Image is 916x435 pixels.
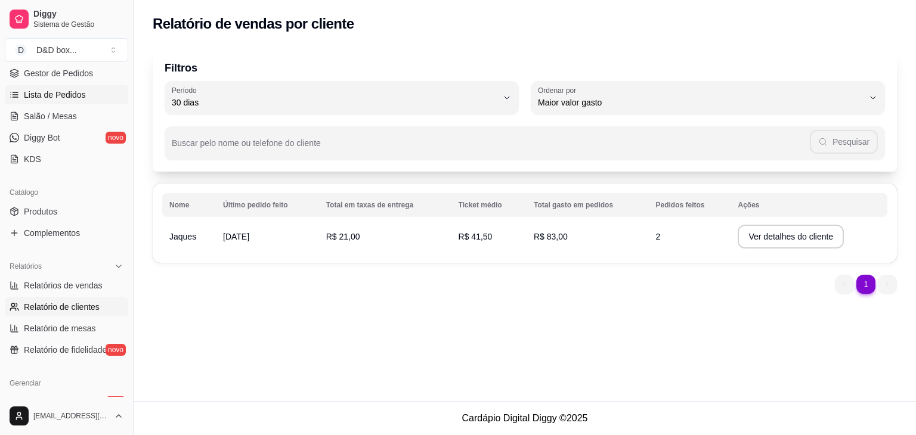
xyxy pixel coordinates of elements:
span: R$ 21,00 [326,232,360,241]
th: Total em taxas de entrega [319,193,451,217]
span: Sistema de Gestão [33,20,123,29]
span: Lista de Pedidos [24,89,86,101]
a: Diggy Botnovo [5,128,128,147]
span: Entregadores [24,396,74,408]
span: Relatórios de vendas [24,279,103,291]
div: D&D box ... [36,44,77,56]
th: Último pedido feito [216,193,319,217]
button: Ordenar porMaior valor gasto [531,81,885,114]
label: Período [172,85,200,95]
a: Produtos [5,202,128,221]
span: Maior valor gasto [538,97,864,108]
span: Complementos [24,227,80,239]
span: Relatório de mesas [24,322,96,334]
span: Diggy Bot [24,132,60,144]
a: Relatórios de vendas [5,276,128,295]
span: [EMAIL_ADDRESS][DOMAIN_NAME] [33,411,109,421]
p: Filtros [165,60,885,76]
span: R$ 41,50 [459,232,493,241]
footer: Cardápio Digital Diggy © 2025 [134,401,916,435]
th: Pedidos feitos [648,193,731,217]
span: Relatório de clientes [24,301,100,313]
a: Complementos [5,223,128,243]
span: R$ 83,00 [534,232,568,241]
span: KDS [24,153,41,165]
div: Gerenciar [5,374,128,393]
h2: Relatório de vendas por cliente [153,14,354,33]
div: Catálogo [5,183,128,202]
button: Select a team [5,38,128,62]
span: Relatórios [10,262,42,271]
span: Produtos [24,206,57,218]
a: Lista de Pedidos [5,85,128,104]
nav: pagination navigation [829,269,903,300]
span: Salão / Mesas [24,110,77,122]
a: Entregadoresnovo [5,393,128,412]
th: Ticket médio [451,193,527,217]
button: Ver detalhes do cliente [738,225,844,248]
span: Jaques [169,232,196,241]
a: Relatório de mesas [5,319,128,338]
a: Salão / Mesas [5,107,128,126]
a: KDS [5,150,128,169]
th: Ações [731,193,887,217]
span: Diggy [33,9,123,20]
a: Relatório de fidelidadenovo [5,340,128,359]
a: Gestor de Pedidos [5,64,128,83]
span: Gestor de Pedidos [24,67,93,79]
a: Relatório de clientes [5,297,128,316]
span: 30 dias [172,97,497,108]
th: Nome [162,193,216,217]
th: Total gasto em pedidos [527,193,649,217]
button: [EMAIL_ADDRESS][DOMAIN_NAME] [5,402,128,430]
input: Buscar pelo nome ou telefone do cliente [172,142,810,154]
a: DiggySistema de Gestão [5,5,128,33]
span: 2 [655,232,660,241]
span: [DATE] [223,232,249,241]
span: Relatório de fidelidade [24,344,107,356]
span: D [15,44,27,56]
label: Ordenar por [538,85,580,95]
li: pagination item 1 active [856,275,875,294]
button: Período30 dias [165,81,519,114]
